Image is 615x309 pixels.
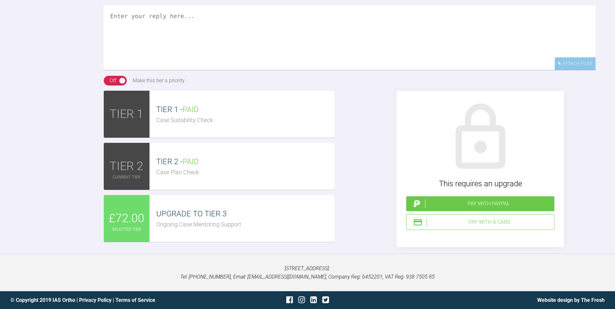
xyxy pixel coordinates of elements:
[110,76,116,85] div: Off
[10,296,208,304] div: © Copyright 2019 IAS Ortho | |
[156,157,199,166] span: TIER 2 -
[183,157,199,166] span: PAID
[183,105,199,114] span: PAID
[156,168,334,177] div: Case Plan Check
[156,220,334,229] div: Ongoing Case Mentoring Support
[10,264,605,281] p: [STREET_ADDRESS]. Tel: [PHONE_NUMBER], Email: [EMAIL_ADDRESS][DOMAIN_NAME], Company Reg: 6452201,...
[110,105,143,124] span: TIER 1
[110,157,143,176] span: TIER 2
[406,177,554,190] div: This requires an upgrade
[115,297,155,303] a: Terms of Service
[156,209,227,218] span: UPGRADE TO TIER 3
[443,100,518,175] img: lock.6dc949b6.svg
[156,116,334,125] div: Case Suitability Check
[79,297,112,303] a: Privacy Policy
[109,209,144,228] span: £72.00
[537,297,605,303] a: Website design by The Fresh
[425,200,552,208] div: Pay with PayPal
[156,105,199,114] span: TIER 1 -
[555,57,596,70] div: Attach Files
[133,76,185,85] div: Make this tier a priority
[412,199,422,209] img: paypal.a7a4ce45.svg
[413,217,423,227] img: stripeIcon.ae7d7783.svg
[427,218,551,226] div: Pay with a Card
